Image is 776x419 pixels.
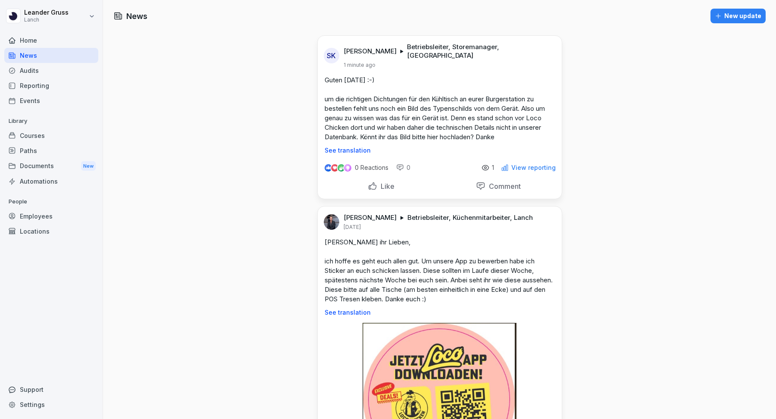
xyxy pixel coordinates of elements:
img: love [332,165,338,171]
a: Reporting [4,78,98,93]
div: Documents [4,158,98,174]
p: Betriebsleiter, Storemanager, [GEOGRAPHIC_DATA] [407,43,551,60]
p: 1 minute ago [344,62,375,69]
div: New update [715,11,761,21]
p: 0 Reactions [355,164,388,171]
a: Employees [4,209,98,224]
p: Lanch [24,17,69,23]
p: Betriebsleiter, Küchenmitarbeiter, Lanch [407,213,533,222]
img: celebrate [338,164,345,172]
div: 0 [396,163,410,172]
a: Courses [4,128,98,143]
p: People [4,195,98,209]
h1: News [126,10,147,22]
p: [DATE] [344,224,361,231]
a: News [4,48,98,63]
a: Events [4,93,98,108]
a: Locations [4,224,98,239]
a: Automations [4,174,98,189]
a: Audits [4,63,98,78]
p: Leander Gruss [24,9,69,16]
img: gfrdeep66o3yxsw3jdyhfsxu.png [324,214,339,230]
img: like [325,164,332,171]
a: Home [4,33,98,48]
p: See translation [325,147,555,154]
div: New [81,161,96,171]
a: Settings [4,397,98,412]
p: View reporting [511,164,556,171]
img: inspiring [344,164,351,172]
div: SK [324,48,339,63]
p: Library [4,114,98,128]
p: [PERSON_NAME] ihr Lieben, ich hoffe es geht euch allen gut. Um unsere App zu bewerben habe ich St... [325,238,555,304]
p: Guten [DATE] :-) um die richtigen Dichtungen für den Kühltisch an eurer Burgerstation zu bestelle... [325,75,555,142]
p: 1 [492,164,494,171]
p: Comment [485,182,521,191]
p: [PERSON_NAME] [344,47,397,56]
button: New update [710,9,766,23]
p: [PERSON_NAME] [344,213,397,222]
p: See translation [325,309,555,316]
a: Paths [4,143,98,158]
div: Support [4,382,98,397]
a: DocumentsNew [4,158,98,174]
p: Like [377,182,394,191]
